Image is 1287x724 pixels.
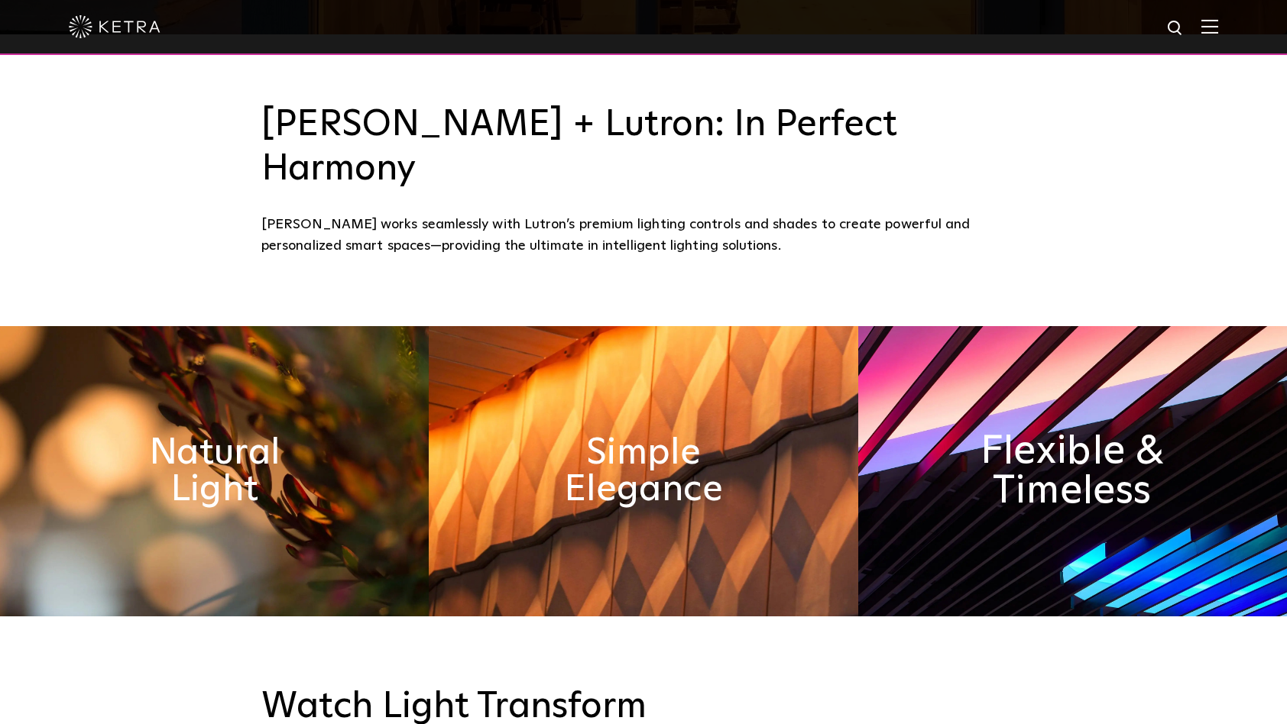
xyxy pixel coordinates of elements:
[1201,19,1218,34] img: Hamburger%20Nav.svg
[955,431,1189,511] h2: Flexible & Timeless
[261,214,1026,257] div: [PERSON_NAME] works seamlessly with Lutron’s premium lighting controls and shades to create power...
[261,103,1026,191] h3: [PERSON_NAME] + Lutron: In Perfect Harmony
[858,326,1287,616] img: flexible_timeless_ketra
[537,435,751,508] h2: Simple Elegance
[107,435,322,508] h2: Natural Light
[1166,19,1185,38] img: search icon
[69,15,160,38] img: ketra-logo-2019-white
[429,326,857,616] img: simple_elegance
